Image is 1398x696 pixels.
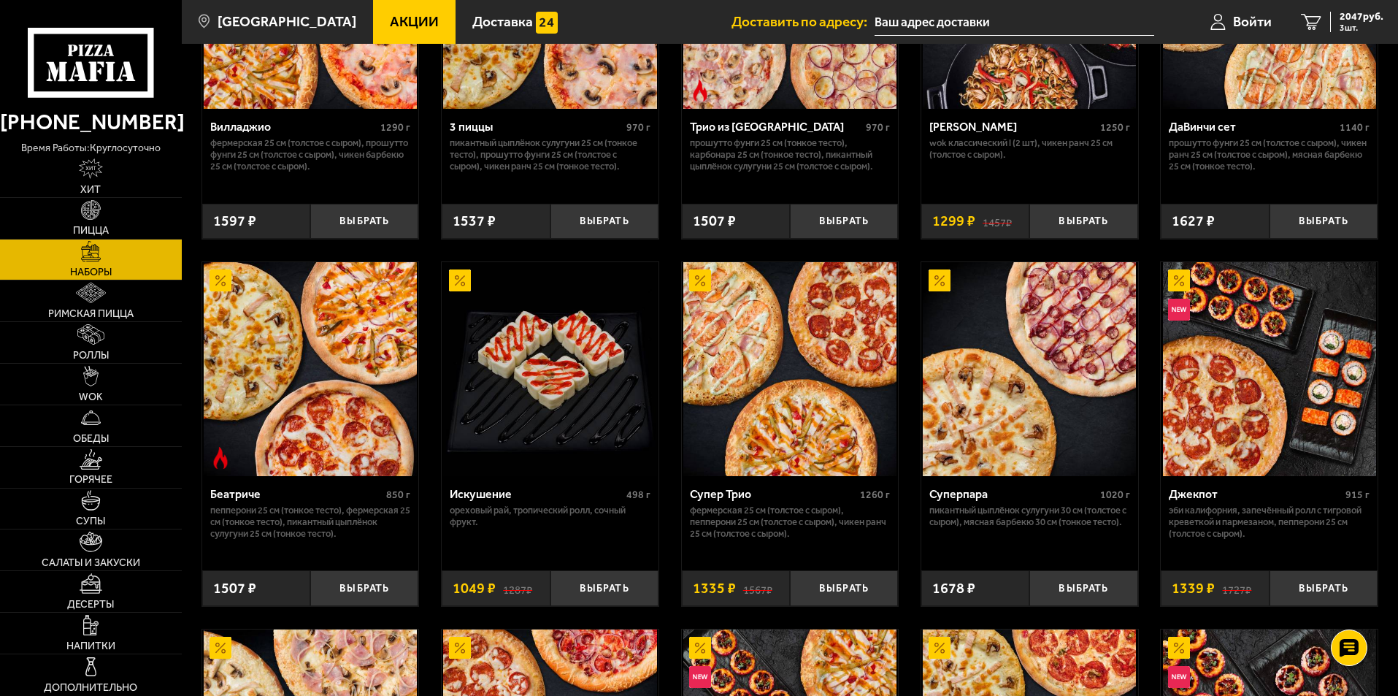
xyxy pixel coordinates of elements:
span: 850 г [386,489,410,501]
a: АкционныйОстрое блюдоБеатриче [202,262,419,475]
button: Выбрать [310,204,418,240]
img: Беатриче [204,262,417,475]
s: 1567 ₽ [743,581,772,596]
img: Акционный [210,269,231,291]
p: Wok классический L (2 шт), Чикен Ранч 25 см (толстое с сыром). [929,137,1130,161]
img: Новинка [1168,666,1190,688]
img: Акционный [689,637,711,659]
span: 1020 г [1100,489,1130,501]
span: Дополнительно [44,683,137,693]
span: Роллы [73,351,109,361]
span: Хит [80,185,101,195]
span: 3 шт. [1340,23,1383,32]
span: 1678 ₽ [932,581,975,596]
img: Акционный [929,637,950,659]
p: Ореховый рай, Тропический ролл, Сочный фрукт. [450,505,650,528]
span: [GEOGRAPHIC_DATA] [218,15,356,28]
span: 1597 ₽ [213,214,256,229]
img: Акционный [1168,269,1190,291]
button: Выбрать [790,204,898,240]
span: Горячее [69,475,112,485]
span: 915 г [1345,489,1370,501]
span: 1049 ₽ [453,581,496,596]
div: Трио из [GEOGRAPHIC_DATA] [690,120,863,134]
button: Выбрать [790,570,898,606]
span: 1250 г [1100,121,1130,134]
span: 1339 ₽ [1172,581,1215,596]
p: Прошутто Фунги 25 см (толстое с сыром), Чикен Ранч 25 см (толстое с сыром), Мясная Барбекю 25 см ... [1169,137,1370,172]
img: Острое блюдо [210,447,231,469]
a: АкционныйСуперпара [921,262,1138,475]
p: Пикантный цыплёнок сулугуни 25 см (тонкое тесто), Прошутто Фунги 25 см (толстое с сыром), Чикен Р... [450,137,650,172]
div: Джекпот [1169,487,1342,501]
img: Джекпот [1163,262,1376,475]
span: 1140 г [1340,121,1370,134]
div: Суперпара [929,487,1096,501]
span: Доставить по адресу: [731,15,875,28]
p: Пикантный цыплёнок сулугуни 30 см (толстое с сыром), Мясная Барбекю 30 см (тонкое тесто). [929,505,1130,528]
button: Выбрать [550,570,658,606]
span: Наборы [70,267,112,278]
input: Ваш адрес доставки [875,9,1154,36]
img: Новинка [1168,299,1190,321]
img: Акционный [210,637,231,659]
span: 970 г [866,121,890,134]
img: Акционный [449,637,471,659]
img: Искушение [443,262,656,475]
span: 1627 ₽ [1172,214,1215,229]
span: 498 г [626,489,650,501]
a: АкционныйСупер Трио [682,262,899,475]
span: Войти [1233,15,1272,28]
span: Напитки [66,641,115,651]
div: Вилладжио [210,120,377,134]
span: 1290 г [380,121,410,134]
div: 3 пиццы [450,120,623,134]
p: Фермерская 25 см (толстое с сыром), Пепперони 25 см (толстое с сыром), Чикен Ранч 25 см (толстое ... [690,505,891,540]
span: Доставка [472,15,533,28]
button: Выбрать [1029,570,1137,606]
img: 15daf4d41897b9f0e9f617042186c801.svg [536,12,558,34]
img: Острое блюдо [689,80,711,102]
img: Акционный [1168,637,1190,659]
span: Салаты и закуски [42,558,140,568]
button: Выбрать [1270,570,1378,606]
s: 1287 ₽ [503,581,532,596]
span: 1537 ₽ [453,214,496,229]
div: ДаВинчи сет [1169,120,1336,134]
button: Выбрать [550,204,658,240]
img: Акционный [929,269,950,291]
button: Выбрать [1270,204,1378,240]
span: Обеды [73,434,109,444]
p: Фермерская 25 см (толстое с сыром), Прошутто Фунги 25 см (толстое с сыром), Чикен Барбекю 25 см (... [210,137,411,172]
span: 1507 ₽ [693,214,736,229]
span: Римская пицца [48,309,134,319]
a: АкционныйНовинкаДжекпот [1161,262,1378,475]
img: Акционный [449,269,471,291]
p: Эби Калифорния, Запечённый ролл с тигровой креветкой и пармезаном, Пепперони 25 см (толстое с сыр... [1169,505,1370,540]
p: Пепперони 25 см (тонкое тесто), Фермерская 25 см (тонкое тесто), Пикантный цыплёнок сулугуни 25 с... [210,505,411,540]
span: 1335 ₽ [693,581,736,596]
span: 1507 ₽ [213,581,256,596]
span: Пицца [73,226,109,236]
span: 2047 руб. [1340,12,1383,22]
span: Десерты [67,600,114,610]
div: Супер Трио [690,487,857,501]
span: Акции [390,15,439,28]
img: Суперпара [923,262,1136,475]
img: Новинка [689,666,711,688]
a: АкционныйИскушение [442,262,658,475]
s: 1727 ₽ [1222,581,1251,596]
img: Супер Трио [683,262,896,475]
span: 1299 ₽ [932,214,975,229]
div: Искушение [450,487,623,501]
span: Супы [76,516,105,527]
span: WOK [79,392,103,402]
p: Прошутто Фунги 25 см (тонкое тесто), Карбонара 25 см (тонкое тесто), Пикантный цыплёнок сулугуни ... [690,137,891,172]
div: Беатриче [210,487,383,501]
s: 1457 ₽ [983,214,1012,229]
div: [PERSON_NAME] [929,120,1096,134]
span: 970 г [626,121,650,134]
span: 1260 г [860,489,890,501]
img: Акционный [689,269,711,291]
button: Выбрать [1029,204,1137,240]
